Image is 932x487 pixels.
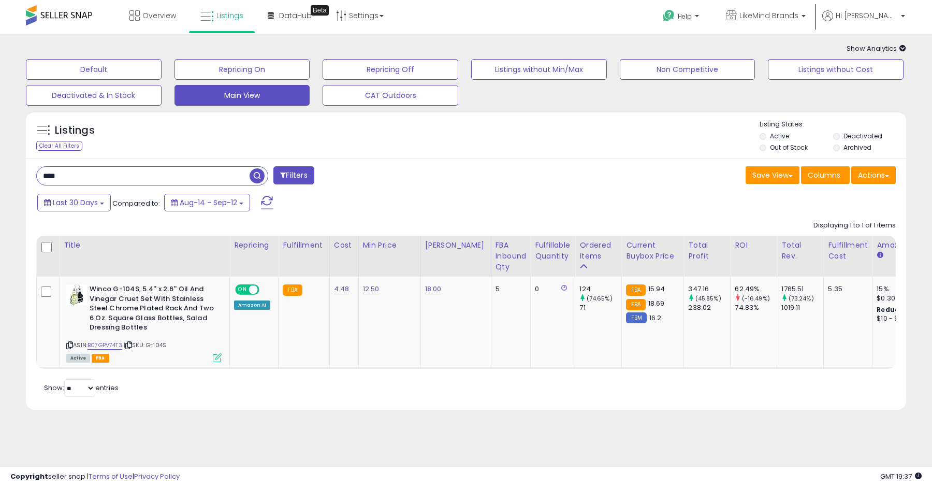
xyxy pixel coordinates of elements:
[311,5,329,16] div: Tooltip anchor
[180,197,237,208] span: Aug-14 - Sep-12
[66,284,87,305] img: 41gKatsZmuL._SL40_.jpg
[36,141,82,151] div: Clear All Filters
[828,284,864,294] div: 5.35
[579,240,617,262] div: Ordered Items
[425,240,487,251] div: [PERSON_NAME]
[626,312,646,323] small: FBM
[363,284,380,294] a: 12.50
[695,294,721,303] small: (45.85%)
[124,341,166,349] span: | SKU: G-104S
[789,294,814,303] small: (73.24%)
[877,251,883,260] small: Amazon Fees.
[279,10,312,21] span: DataHub
[781,284,823,294] div: 1765.51
[44,383,119,393] span: Show: entries
[234,240,274,251] div: Repricing
[781,240,819,262] div: Total Rev.
[53,197,98,208] span: Last 30 Days
[626,240,679,262] div: Current Buybox Price
[620,59,755,80] button: Non Competitive
[174,85,310,106] button: Main View
[662,9,675,22] i: Get Help
[92,354,109,363] span: FBA
[742,294,770,303] small: (-16.49%)
[587,294,613,303] small: (74.65%)
[283,240,325,251] div: Fulfillment
[735,303,777,312] div: 74.83%
[770,143,808,152] label: Out of Stock
[760,120,906,130] p: Listing States:
[648,284,665,294] span: 15.94
[323,85,458,106] button: CAT Outdoors
[216,10,243,21] span: Listings
[781,303,823,312] div: 1019.11
[626,284,645,296] small: FBA
[579,303,621,312] div: 71
[64,240,225,251] div: Title
[55,123,95,138] h5: Listings
[88,341,122,350] a: B07GPV74T3
[843,132,882,140] label: Deactivated
[851,166,896,184] button: Actions
[847,44,906,53] span: Show Analytics
[334,284,349,294] a: 4.48
[735,240,773,251] div: ROI
[770,132,789,140] label: Active
[174,59,310,80] button: Repricing On
[535,284,567,294] div: 0
[363,240,416,251] div: Min Price
[26,59,162,80] button: Default
[822,10,905,34] a: Hi [PERSON_NAME]
[142,10,176,21] span: Overview
[688,303,730,312] div: 238.02
[768,59,904,80] button: Listings without Cost
[626,299,645,310] small: FBA
[808,170,840,180] span: Columns
[234,300,270,310] div: Amazon AI
[843,143,871,152] label: Archived
[654,2,709,34] a: Help
[26,85,162,106] button: Deactivated & In Stock
[828,240,868,262] div: Fulfillment Cost
[496,284,523,294] div: 5
[334,240,354,251] div: Cost
[496,240,527,273] div: FBA inbound Qty
[66,354,90,363] span: All listings currently available for purchase on Amazon
[425,284,442,294] a: 18.00
[678,12,692,21] span: Help
[323,59,458,80] button: Repricing Off
[813,221,896,231] div: Displaying 1 to 1 of 1 items
[801,166,850,184] button: Columns
[273,166,314,184] button: Filters
[688,284,730,294] div: 347.16
[471,59,607,80] button: Listings without Min/Max
[283,284,302,296] small: FBA
[739,10,798,21] span: LikeMind Brands
[112,198,160,208] span: Compared to:
[688,240,726,262] div: Total Profit
[66,284,222,361] div: ASIN:
[236,285,249,294] span: ON
[258,285,274,294] span: OFF
[649,313,662,323] span: 16.2
[535,240,571,262] div: Fulfillable Quantity
[746,166,799,184] button: Save View
[579,284,621,294] div: 124
[735,284,777,294] div: 62.49%
[90,284,215,335] b: Winco G-104S, 5.4'' x 2.6'' Oil And Vinegar Cruet Set With Stainless Steel Chrome Plated Rack And...
[836,10,898,21] span: Hi [PERSON_NAME]
[648,298,665,308] span: 18.69
[37,194,111,211] button: Last 30 Days
[164,194,250,211] button: Aug-14 - Sep-12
